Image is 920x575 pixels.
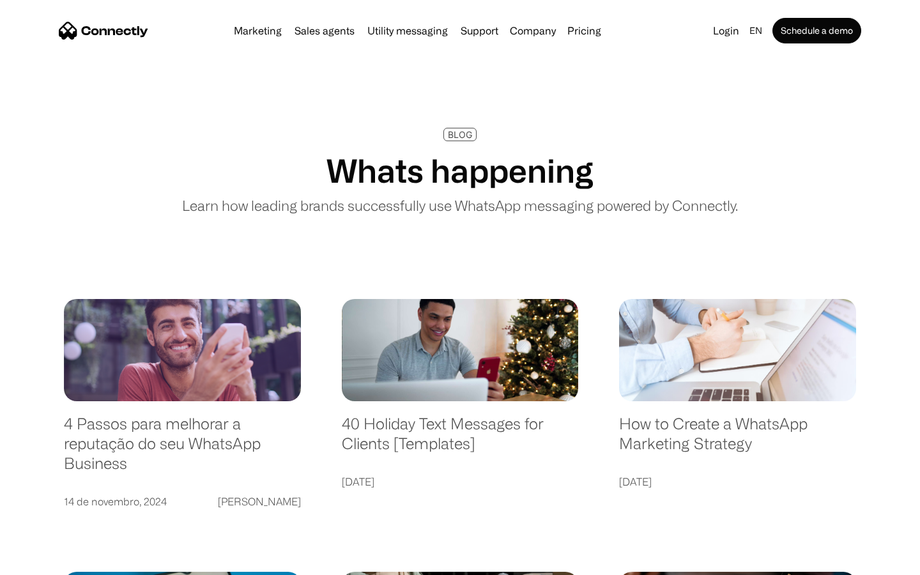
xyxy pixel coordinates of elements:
h1: Whats happening [326,151,594,190]
a: How to Create a WhatsApp Marketing Strategy [619,414,856,466]
div: Company [510,22,556,40]
ul: Language list [26,553,77,571]
div: [PERSON_NAME] [218,493,301,510]
a: Support [456,26,503,36]
div: en [749,22,762,40]
a: Utility messaging [362,26,453,36]
a: Login [708,22,744,40]
div: [DATE] [342,473,374,491]
a: Pricing [562,26,606,36]
div: 14 de novembro, 2024 [64,493,167,510]
a: Sales agents [289,26,360,36]
a: 4 Passos para melhorar a reputação do seu WhatsApp Business [64,414,301,486]
a: Schedule a demo [772,18,861,43]
a: 40 Holiday Text Messages for Clients [Templates] [342,414,579,466]
div: [DATE] [619,473,652,491]
p: Learn how leading brands successfully use WhatsApp messaging powered by Connectly. [182,195,738,216]
div: BLOG [448,130,472,139]
aside: Language selected: English [13,553,77,571]
a: Marketing [229,26,287,36]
